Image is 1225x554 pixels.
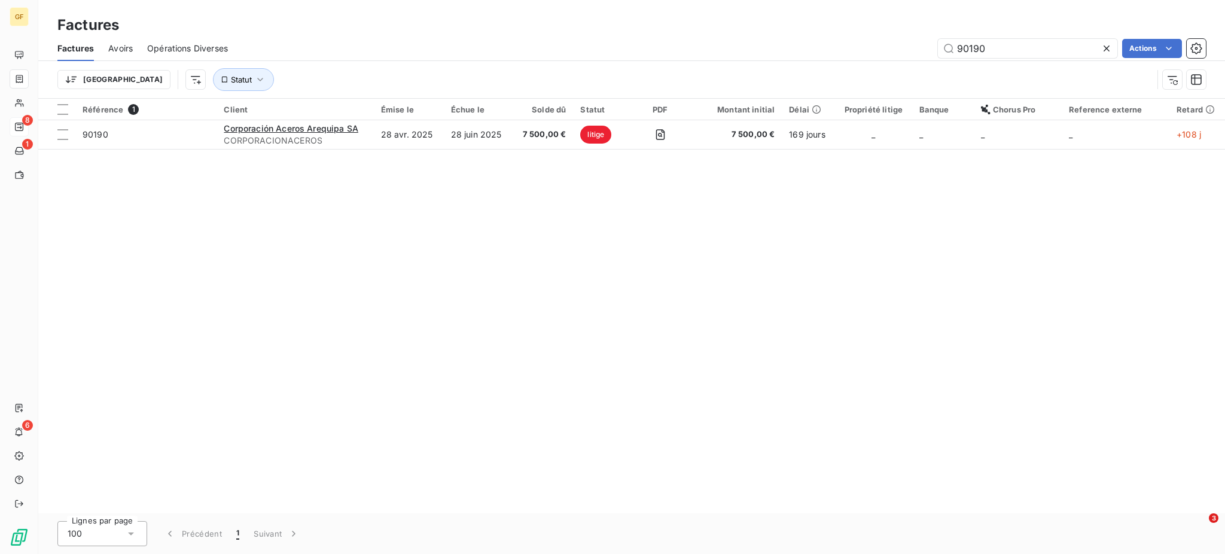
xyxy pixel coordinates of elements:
span: 1 [22,139,33,150]
div: GF [10,7,29,26]
span: 100 [68,528,82,540]
div: PDF [636,105,684,114]
div: Solde dû [520,105,566,114]
div: Chorus Pro [981,105,1055,114]
input: Rechercher [938,39,1117,58]
span: _ [919,129,923,139]
img: Logo LeanPay [10,528,29,547]
button: Statut [213,68,274,91]
div: Banque [919,105,967,114]
span: +108 j [1177,129,1201,139]
td: 28 avr. 2025 [374,120,444,149]
span: Avoirs [108,42,133,54]
span: 8 [22,115,33,126]
div: Reference externe [1069,105,1162,114]
button: Actions [1122,39,1182,58]
td: 169 jours [782,120,835,149]
span: 1 [128,104,139,115]
div: Retard [1177,105,1218,114]
h3: Factures [57,14,119,36]
span: _ [1069,129,1072,139]
button: 1 [229,521,246,546]
span: Factures [57,42,94,54]
span: Statut [231,75,252,84]
div: Propriété litige [842,105,904,114]
div: Client [224,105,366,114]
div: Émise le [381,105,437,114]
span: Référence [83,105,123,114]
div: Montant initial [698,105,775,114]
span: 7 500,00 € [698,129,775,141]
span: 3 [1209,513,1218,523]
span: 1 [236,528,239,540]
span: 6 [22,420,33,431]
iframe: Intercom live chat [1184,513,1213,542]
span: _ [871,129,875,139]
span: 90190 [83,129,108,139]
div: Statut [580,105,622,114]
span: Opérations Diverses [147,42,228,54]
td: 28 juin 2025 [444,120,513,149]
button: Suivant [246,521,307,546]
span: _ [981,129,985,139]
span: Corporación Aceros Arequipa SA [224,123,358,133]
button: Précédent [157,521,229,546]
span: litige [580,126,611,144]
button: [GEOGRAPHIC_DATA] [57,70,170,89]
div: Échue le [451,105,505,114]
span: CORPORACIONACEROS [224,135,366,147]
div: Délai [789,105,828,114]
span: 7 500,00 € [520,129,566,141]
